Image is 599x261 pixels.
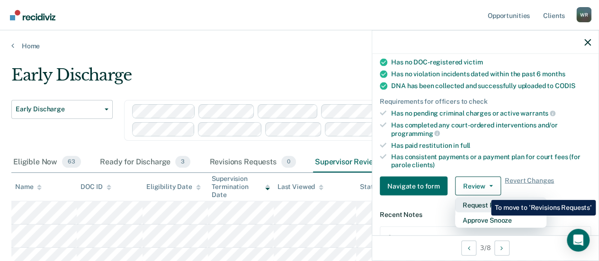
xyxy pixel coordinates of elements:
[455,212,546,227] button: Approve Snooze
[455,197,546,212] button: Request Revisions
[10,10,55,20] img: Recidiviz
[62,156,81,168] span: 63
[372,235,599,260] div: 3 / 8
[277,183,323,191] div: Last Viewed
[576,7,591,22] button: Profile dropdown button
[391,129,440,137] span: programming
[11,42,588,50] a: Home
[494,240,510,255] button: Next Opportunity
[460,141,470,149] span: full
[313,152,401,173] div: Supervisor Review
[542,70,565,77] span: months
[391,153,591,169] div: Has consistent payments or a payment plan for court fees (for parole
[391,121,591,137] div: Has completed any court-ordered interventions and/or
[391,81,591,90] div: DNA has been collected and successfully uploaded to
[380,176,447,195] button: Navigate to form
[412,161,435,169] span: clients)
[567,229,590,252] div: Open Intercom Messenger
[455,176,501,195] button: Review
[380,210,591,218] dt: Recent Notes
[391,109,591,117] div: Has no pending criminal charges or active
[464,58,483,65] span: victim
[360,183,389,191] div: Status
[393,234,440,242] div: [PERSON_NAME]
[391,58,591,66] div: Has no DOC-registered
[391,70,591,78] div: Has no violation incidents dated within the past 6
[391,141,591,149] div: Has paid restitution in
[505,176,554,195] span: Revert Changes
[80,183,111,191] div: DOC ID
[207,152,297,173] div: Revisions Requests
[11,65,551,92] div: Early Discharge
[175,156,190,168] span: 3
[16,105,101,113] span: Early Discharge
[98,152,192,173] div: Ready for Discharge
[380,97,591,105] div: Requirements for officers to check
[461,240,476,255] button: Previous Opportunity
[212,175,269,198] div: Supervision Termination Date
[520,109,555,117] span: warrants
[11,152,83,173] div: Eligible Now
[146,183,201,191] div: Eligibility Date
[15,183,42,191] div: Name
[281,156,296,168] span: 0
[555,81,575,89] span: CODIS
[576,7,591,22] div: W R
[380,176,451,195] a: Navigate to form link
